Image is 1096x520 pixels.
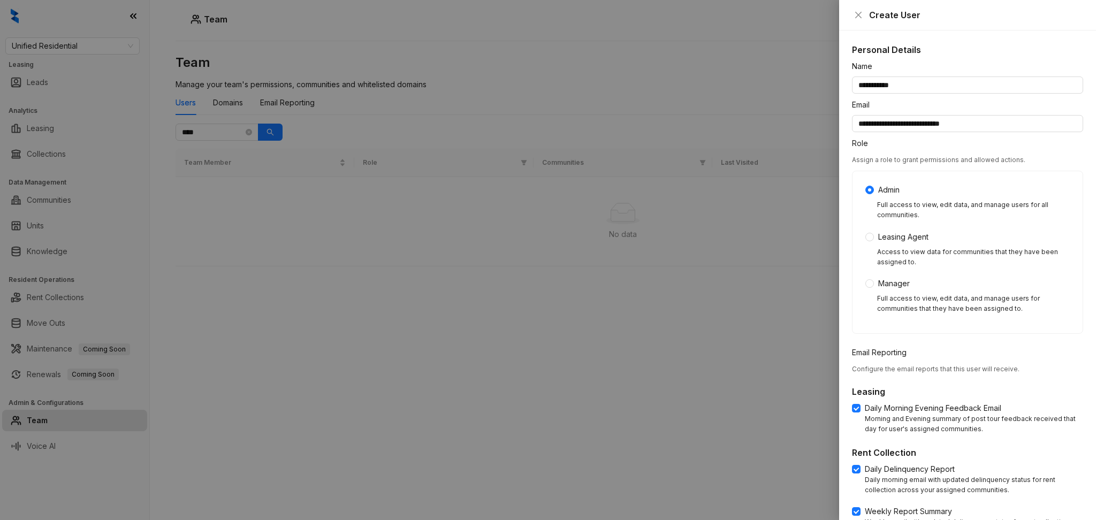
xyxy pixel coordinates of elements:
h5: Leasing [852,385,1083,398]
span: Daily Delinquency Report [861,463,959,475]
div: Full access to view, edit data, and manage users for communities that they have been assigned to. [877,294,1070,314]
label: Email [852,99,877,111]
div: Full access to view, edit data, and manage users for all communities. [877,200,1070,220]
span: Assign a role to grant permissions and allowed actions. [852,156,1025,164]
span: Admin [874,184,904,196]
span: Manager [874,278,914,289]
h5: Rent Collection [852,446,1083,459]
label: Name [852,60,879,72]
button: Close [852,9,865,21]
span: Leasing Agent [874,231,933,243]
div: Create User [869,9,1083,21]
input: Name [852,77,1083,94]
label: Role [852,137,875,149]
div: Access to view data for communities that they have been assigned to. [877,247,1070,267]
span: Configure the email reports that this user will receive. [852,365,1019,373]
span: Weekly Report Summary [861,506,956,517]
div: Morning and Evening summary of post tour feedback received that day for user's assigned communities. [865,414,1083,434]
h5: Personal Details [852,43,1083,56]
input: Email [852,115,1083,132]
div: Daily morning email with updated delinquency status for rent collection across your assigned comm... [865,475,1083,495]
label: Email Reporting [852,347,914,358]
span: Daily Morning Evening Feedback Email [861,402,1006,414]
span: close [854,11,863,19]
